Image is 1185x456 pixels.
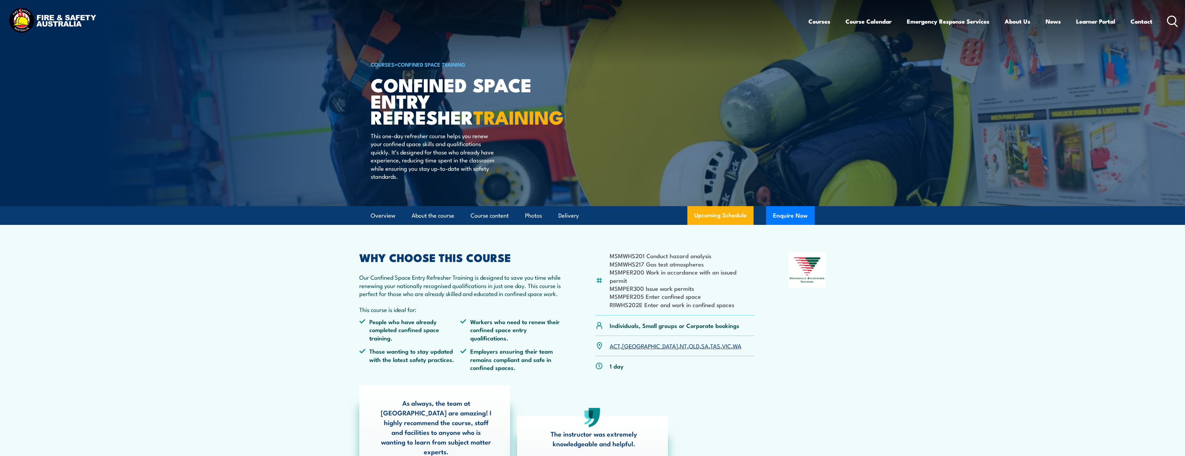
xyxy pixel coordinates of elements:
[371,60,542,68] h6: >
[733,341,741,350] a: WA
[710,341,720,350] a: TAS
[610,268,755,284] li: MSMPER200 Work in accordance with an issued permit
[610,321,739,329] p: Individuals, Small groups or Corporate bookings
[471,206,509,225] a: Course content
[525,206,542,225] a: Photos
[371,76,542,125] h1: Confined Space Entry Refresher
[701,341,709,350] a: SA
[371,206,395,225] a: Overview
[610,342,741,350] p: , , , , , , ,
[610,301,755,309] li: RIIWHS202E Enter and work in confined spaces
[680,341,687,350] a: NT
[722,341,731,350] a: VIC
[845,12,892,31] a: Course Calendar
[689,341,699,350] a: QLD
[359,318,461,342] li: People who have already completed confined space training.
[1046,12,1061,31] a: News
[610,292,755,300] li: MSMPER205 Enter confined space
[558,206,579,225] a: Delivery
[359,347,461,371] li: Those wanting to stay updated with the latest safety practices.
[371,132,497,180] p: This one-day refresher course helps you renew your confined space skills and qualifications quick...
[610,260,755,268] li: MSMWHS217 Gas test atmospheres
[1005,12,1030,31] a: About Us
[359,305,562,313] p: This course is ideal for:
[610,341,620,350] a: ACT
[766,206,815,225] button: Enquire Now
[1131,12,1152,31] a: Contact
[397,60,465,68] a: Confined Space Training
[610,284,755,292] li: MSMPER300 Issue work permits
[610,362,624,370] p: 1 day
[789,252,826,288] img: Nationally Recognised Training logo.
[538,429,651,448] p: The instructor was extremely knowledgeable and helpful.
[460,318,561,342] li: Workers who need to renew their confined space entry qualifications.
[808,12,830,31] a: Courses
[460,347,561,371] li: Employers ensuring their team remains compliant and safe in confined spaces.
[687,206,754,225] a: Upcoming Schedule
[359,252,562,262] h2: WHY CHOOSE THIS COURSE
[907,12,989,31] a: Emergency Response Services
[610,252,755,260] li: MSMWHS201 Conduct hazard analysis
[412,206,454,225] a: About the course
[359,273,562,297] p: Our Confined Space Entry Refresher Training is designed to save you time while renewing your nati...
[473,102,564,131] strong: TRAINING
[371,60,394,68] a: COURSES
[622,341,678,350] a: [GEOGRAPHIC_DATA]
[1076,12,1115,31] a: Learner Portal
